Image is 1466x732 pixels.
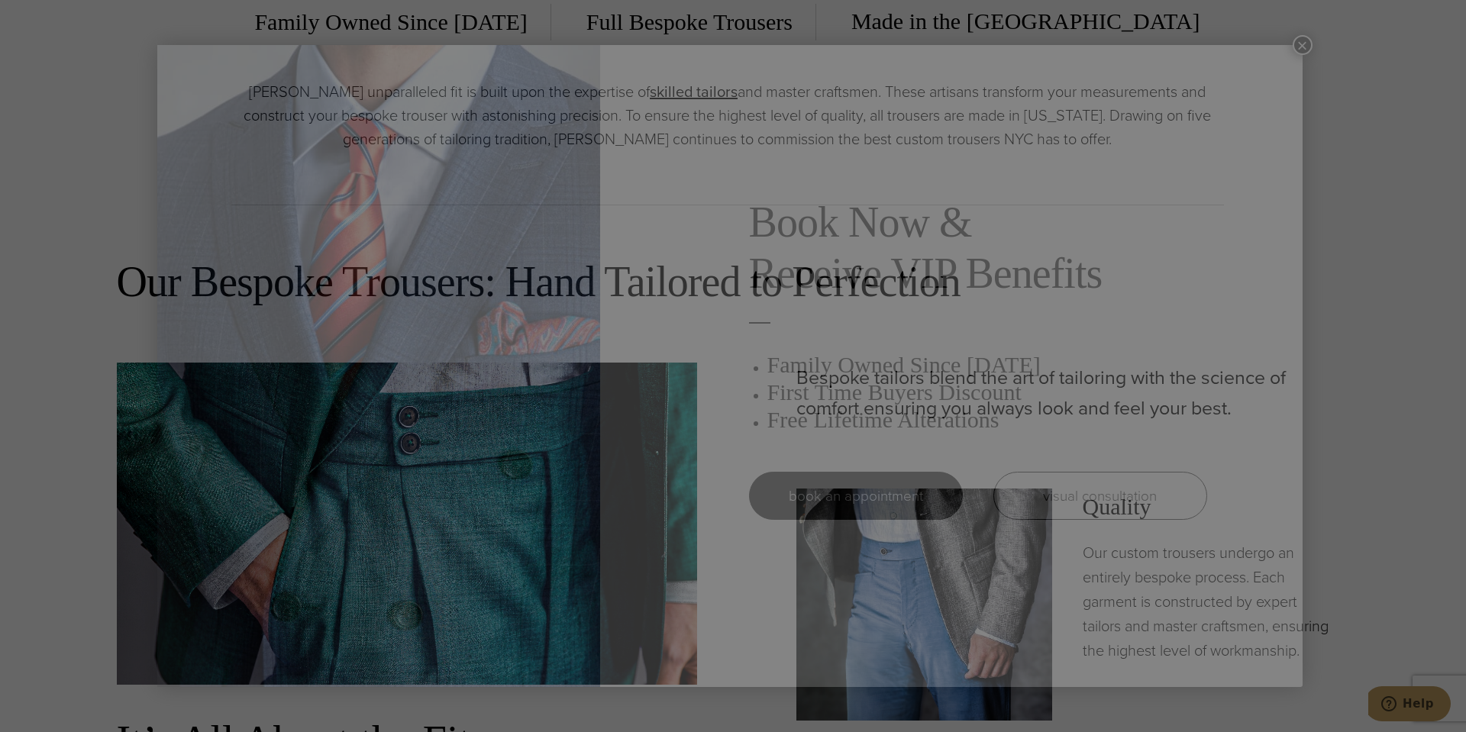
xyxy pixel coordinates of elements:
h2: Book Now & Receive VIP Benefits [749,197,1207,299]
h3: Family Owned Since [DATE] [767,351,1207,379]
h3: Free Lifetime Alterations [767,406,1207,434]
h3: First Time Buyers Discount [767,379,1207,406]
a: book an appointment [749,472,963,520]
span: Help [34,11,66,24]
button: Close [1293,35,1313,55]
a: visual consultation [993,472,1207,520]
